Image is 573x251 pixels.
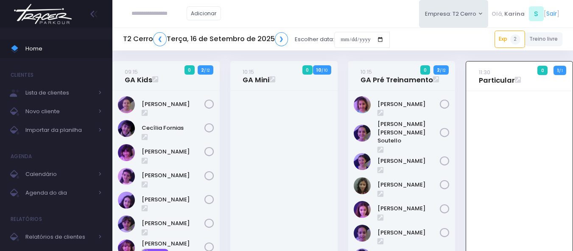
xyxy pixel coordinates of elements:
[377,181,440,189] a: [PERSON_NAME]
[11,67,34,84] h4: Clientes
[118,215,135,232] img: Maria Clara Frateschi
[142,195,204,204] a: [PERSON_NAME]
[201,67,204,73] strong: 2
[118,192,135,209] img: Isabela de Brito Moffa
[495,31,525,47] a: Exp2
[557,67,559,74] strong: 1
[243,68,254,76] small: 10:15
[25,187,93,198] span: Agenda do dia
[118,168,135,185] img: Clara Guimaraes Kron
[142,219,204,228] a: [PERSON_NAME]
[275,32,288,46] a: ❯
[354,96,371,113] img: Alice Oliveira Castro
[361,68,372,76] small: 10:15
[187,6,221,20] a: Adicionar
[377,100,440,109] a: [PERSON_NAME]
[377,157,440,165] a: [PERSON_NAME]
[125,68,138,76] small: 09:15
[559,68,563,73] small: / 1
[125,67,152,84] a: 09:15GA Kids
[118,144,135,161] img: Chiara Real Oshima Hirata
[184,65,195,75] span: 0
[25,125,93,136] span: Importar da planilha
[437,67,440,73] strong: 2
[204,68,210,73] small: / 12
[420,65,430,75] span: 0
[25,87,93,98] span: Lista de clientes
[142,171,204,180] a: [PERSON_NAME]
[354,201,371,218] img: Luisa Tomchinsky Montezano
[377,120,440,145] a: [PERSON_NAME] [PERSON_NAME] Soutello
[525,32,563,46] a: Treino livre
[25,106,93,117] span: Novo cliente
[11,148,32,165] h4: Agenda
[142,100,204,109] a: [PERSON_NAME]
[25,169,93,180] span: Calendário
[492,10,503,18] span: Olá,
[118,96,135,113] img: Beatriz Cogo
[354,153,371,170] img: Jasmim rocha
[377,229,440,237] a: [PERSON_NAME]
[142,240,204,248] a: [PERSON_NAME]
[354,225,371,242] img: Luzia Rolfini Fernandes
[316,67,321,73] strong: 10
[25,43,102,54] span: Home
[123,30,390,49] div: Escolher data:
[504,10,525,18] span: Karina
[537,66,548,75] span: 0
[354,177,371,194] img: Julia de Campos Munhoz
[377,204,440,213] a: [PERSON_NAME]
[529,6,544,21] span: S
[123,32,288,46] h5: T2 Cerro Terça, 16 de Setembro de 2025
[361,67,433,84] a: 10:15GA Pré Treinamento
[440,68,445,73] small: / 12
[302,65,313,75] span: 0
[321,68,327,73] small: / 10
[510,34,520,45] span: 2
[153,32,167,46] a: ❮
[488,4,562,23] div: [ ]
[142,124,204,132] a: Cecília Fornias
[546,9,557,18] a: Sair
[118,120,135,137] img: Cecília Fornias Gomes
[11,211,42,228] h4: Relatórios
[243,67,269,84] a: 10:15GA Mini
[25,231,93,243] span: Relatórios de clientes
[479,68,490,76] small: 11:30
[479,68,515,85] a: 11:30Particular
[142,148,204,156] a: [PERSON_NAME]
[354,125,371,142] img: Ana Helena Soutello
